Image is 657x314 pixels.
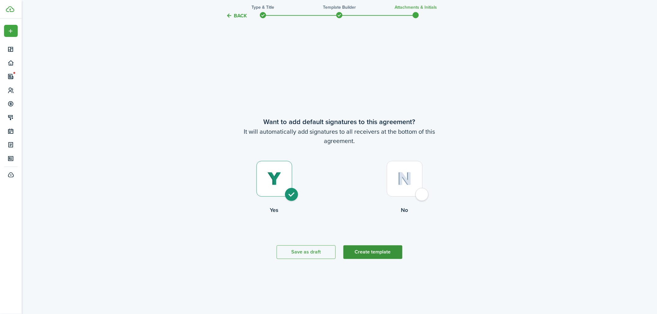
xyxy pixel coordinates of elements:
h3: Template Builder [323,4,356,11]
control-radio-card-title: No [339,206,470,214]
wizard-step-header-title: Want to add default signatures to this agreement? [209,117,470,127]
button: Create template [343,245,402,259]
h3: Attachments & Initials [395,4,437,11]
button: Back [226,12,247,19]
img: No [397,172,412,186]
button: Open menu [4,25,18,37]
h3: Type & Title [252,4,274,11]
img: Yes (selected) [267,172,281,186]
button: Save as draft [277,245,336,259]
img: TenantCloud [6,6,14,12]
control-radio-card-title: Yes [209,206,339,214]
wizard-step-header-description: It will automatically add signatures to all receivers at the bottom of this agreement. [209,127,470,146]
